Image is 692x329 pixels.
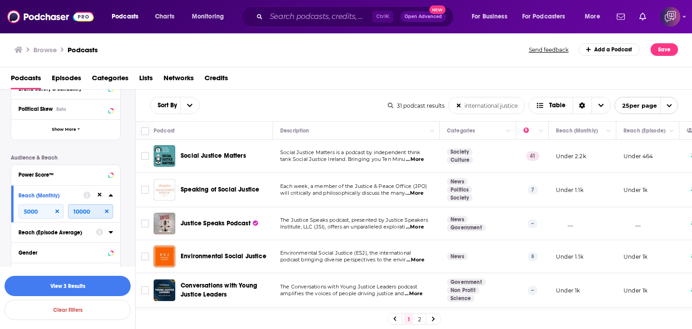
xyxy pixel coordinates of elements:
[11,155,121,161] p: Audience & Reach
[18,106,53,112] span: Political Skew
[280,125,309,136] div: Description
[660,7,680,27] img: User Profile
[150,102,180,109] span: Sort By
[52,127,76,132] span: Show More
[447,287,479,294] a: Non Profit
[556,220,573,228] p: __
[154,145,175,167] img: Social Justice Matters
[280,217,428,223] span: The Justice Speaks podcast, presented by Justice Speakers
[181,219,258,228] a: Justice Speaks Podcast
[68,204,113,219] input: Maximum
[401,11,446,22] button: Open AdvancedNew
[18,229,90,236] div: Reach (Episode Average)
[154,213,175,234] img: Justice Speaks Podcast
[18,172,105,178] div: Power Score™
[624,220,641,228] p: __
[150,97,200,114] h2: Choose List sort
[651,43,678,56] button: Save
[18,103,113,114] button: Political SkewBeta
[404,314,413,324] a: 1
[406,224,424,231] span: ...More
[154,246,175,267] img: Environmental Social Justice
[250,6,462,27] div: Search podcasts, credits, & more...
[556,152,586,160] p: Under 2.2k
[181,152,246,160] span: Social Justice Matters
[624,186,647,194] p: Under 1k
[429,5,446,14] span: New
[11,119,120,140] button: Show More
[205,71,228,89] a: Credits
[624,287,647,294] p: Under 1k
[141,152,149,160] span: Toggle select row
[472,10,507,23] span: For Business
[280,290,404,297] span: amplifies the voices of people driving justice and
[5,300,131,320] button: Clear Filters
[141,186,149,194] span: Toggle select row
[624,253,647,260] p: Under 1k
[427,126,437,137] button: Column Actions
[388,102,445,109] div: 31 podcast results
[11,71,41,89] a: Podcasts
[280,156,405,162] span: tank Social Justice Ireland. Bringing you Ten Minu
[406,256,424,264] span: ...More
[447,194,473,201] a: Society
[465,9,519,24] button: open menu
[181,252,266,261] a: Environmental Social Justice
[447,216,468,223] a: News
[52,71,81,89] a: Episodes
[192,10,224,23] span: Monitoring
[447,279,486,286] a: Government
[522,10,565,23] span: For Podcasters
[405,290,423,297] span: ...More
[181,151,246,160] a: Social Justice Matters
[68,46,98,54] a: Podcasts
[660,7,680,27] button: Show profile menu
[447,253,468,260] a: News
[141,286,149,294] span: Toggle select row
[556,186,583,194] p: Under 1.1k
[139,71,153,89] a: Lists
[280,283,417,290] span: The Conversations with Young Justice Leaders podcast
[624,152,653,160] p: Under 464
[149,9,180,24] a: Charts
[154,125,175,136] div: Podcast
[578,9,611,24] button: open menu
[528,97,611,114] button: Choose View
[585,10,600,23] span: More
[528,185,538,194] p: 7
[526,151,539,160] p: 41
[18,226,96,238] button: Reach (Episode Average)
[92,71,128,89] a: Categories
[624,125,665,136] div: Reach (Episode)
[556,125,598,136] div: Reach (Monthly)
[447,156,473,164] a: Culture
[447,148,473,155] a: Society
[615,97,678,114] button: open menu
[141,252,149,260] span: Toggle select row
[503,126,514,137] button: Column Actions
[186,9,236,24] button: open menu
[18,189,83,201] button: Reach (Monthly)
[528,252,538,261] p: 8
[18,247,113,258] button: Gender
[556,253,583,260] p: Under 1.1k
[280,256,406,263] span: podcast bringing diverse perspectives to the envir
[18,169,113,180] button: Power Score™
[154,279,175,301] img: Conversations with Young Justice Leaders
[266,9,372,24] input: Search podcasts, credits, & more...
[150,102,180,109] button: open menu
[603,126,614,137] button: Column Actions
[164,71,194,89] a: Networks
[447,125,475,136] div: Categories
[536,126,546,137] button: Column Actions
